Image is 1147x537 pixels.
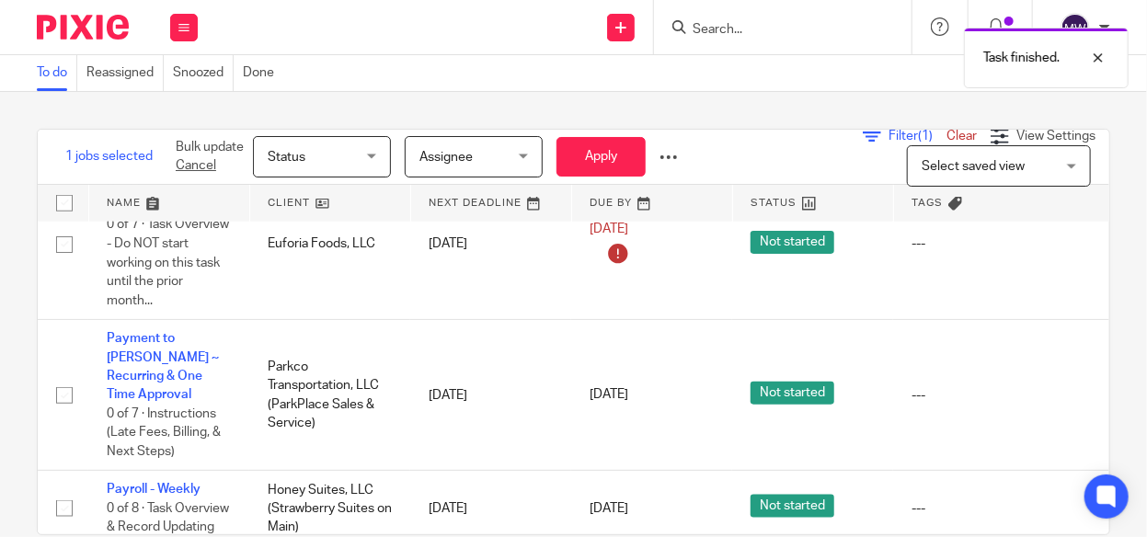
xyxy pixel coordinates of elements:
img: Pixie [37,15,129,40]
a: Payment to [PERSON_NAME] ~ Recurring & One Time Approval [107,332,219,401]
a: Reassigned [86,55,164,91]
td: Parkco Transportation, LLC (ParkPlace Sales & Service) [249,320,410,471]
p: Task finished. [983,49,1060,67]
span: (1) [918,130,933,143]
span: Not started [751,382,834,405]
td: [DATE] [410,320,571,471]
span: Status [268,151,305,164]
span: Assignee [419,151,473,164]
span: Select saved view [922,160,1025,173]
span: 0 of 8 · Task Overview & Record Updating [107,502,229,534]
span: 1 jobs selected [65,147,153,166]
td: Euforia Foods, LLC [249,168,410,320]
span: View Settings [1016,130,1095,143]
td: [DATE] [410,168,571,320]
a: Snoozed [173,55,234,91]
span: 0 of 7 · Task Overview - Do NOT start working on this task until the prior month... [107,219,229,307]
span: Not started [751,231,834,254]
span: 0 of 7 · Instructions (Late Fees, Billing, & Next Steps) [107,407,221,458]
span: Filter [889,130,946,143]
a: Payroll - Weekly [107,483,201,496]
span: Not started [751,495,834,518]
span: [DATE] [590,502,628,515]
a: Done [243,55,283,91]
p: Bulk update [176,138,244,176]
a: Clear [946,130,977,143]
a: Cancel [176,159,216,172]
button: Apply [556,137,646,177]
span: [DATE] [590,389,628,402]
span: [DATE] [590,223,628,235]
img: svg%3E [1061,13,1090,42]
span: Tags [912,198,944,208]
a: To do [37,55,77,91]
